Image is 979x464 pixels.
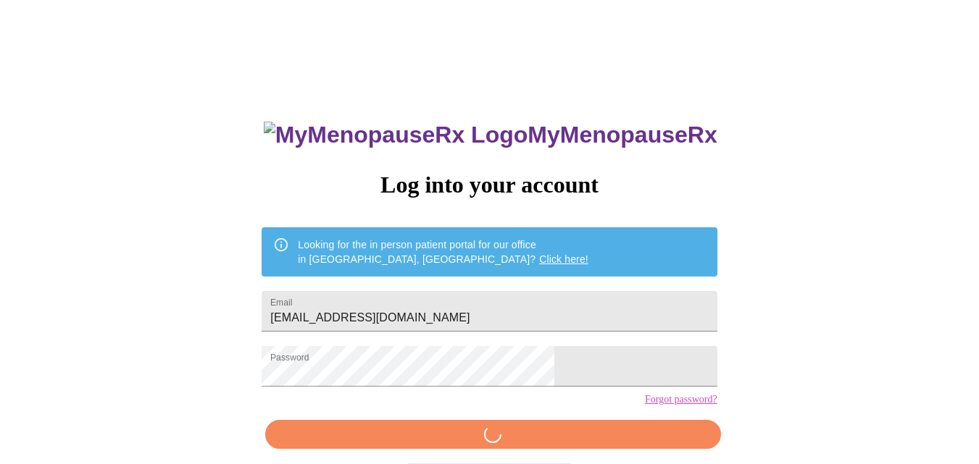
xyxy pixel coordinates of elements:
a: Forgot password? [645,394,717,405]
img: MyMenopauseRx Logo [264,122,528,148]
div: Looking for the in person patient portal for our office in [GEOGRAPHIC_DATA], [GEOGRAPHIC_DATA]? [298,232,588,272]
a: Click here! [539,253,588,265]
h3: Log into your account [262,172,717,198]
h3: MyMenopauseRx [264,122,717,148]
